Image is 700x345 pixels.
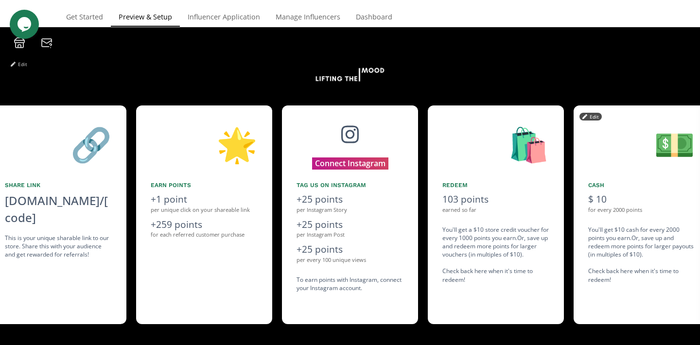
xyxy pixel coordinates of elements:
div: Redeem [442,181,549,190]
div: [DOMAIN_NAME]/[code] [5,192,112,226]
div: per Instagram Story [297,206,403,214]
div: 🌟 [151,120,258,170]
div: +1 point [151,192,258,206]
div: 103 points [442,192,549,206]
div: +259 points [151,218,258,231]
div: for each referred customer purchase [151,231,258,239]
div: +25 points [297,242,403,256]
div: Share Link [5,181,112,190]
div: 🛍️ [442,120,549,170]
button: Connect Instagram [312,157,388,170]
div: per unique click on your shareable link [151,206,258,214]
img: gctSBUdn7WaZ [304,56,395,93]
div: Tag us on Instagram [297,181,403,190]
div: 💵 [588,120,695,170]
a: Influencer Application [180,8,268,28]
div: for every 2000 points [588,206,695,214]
div: Cash [588,181,695,190]
div: $ 10 [588,192,695,206]
div: Earn points [151,181,258,190]
div: This is your unique sharable link to our store. Share this with your audience and get rewarded fo... [5,234,112,259]
div: per every 100 unique views [297,256,403,264]
div: 🔗 [5,120,112,170]
iframe: chat widget [10,10,41,39]
button: Edit [579,113,602,121]
a: Manage Influencers [268,8,348,28]
a: Dashboard [348,8,400,28]
div: earned so far [442,206,549,214]
button: Edit [8,60,30,68]
div: You'll get $10 cash for every 2000 points you earn. Or, save up and redeem more points for larger... [588,225,695,284]
div: +25 points [297,192,403,206]
a: Preview & Setup [111,8,180,28]
div: You'll get a $10 store credit voucher for every 1000 points you earn. Or, save up and redeem more... [442,225,549,284]
div: +25 points [297,218,403,231]
div: To earn points with Instagram, connect your Instagram account. [297,276,403,292]
div: per Instagram Post [297,231,403,239]
a: Get Started [58,8,111,28]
